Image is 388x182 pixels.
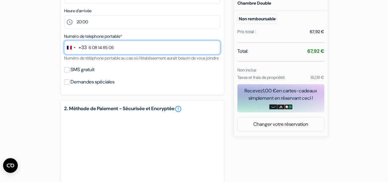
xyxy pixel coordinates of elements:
[237,75,285,80] small: Taxes et frais de propriété:
[64,33,122,40] label: Numéro de telephone portable
[79,44,87,51] div: +33
[71,78,114,86] label: Demandes spéciales
[71,65,94,74] label: SMS gratuit
[310,29,324,35] div: 67,92 €
[64,8,91,14] label: Heure d'arrivée
[64,105,220,113] h5: 2. Méthode de Paiement - Sécurisée et Encryptée
[237,48,248,55] span: Total:
[285,104,292,109] img: uber-uber-eats-card.png
[64,55,219,61] small: Numéro de téléphone portable au cas où l'établissement aurait besoin de vous joindre
[237,14,277,24] small: Non remboursable
[238,118,324,130] a: Changer votre réservation
[237,29,256,35] div: Prix total :
[3,158,18,173] button: Ouvrir le widget CMP
[310,75,324,80] small: 16,08 €
[237,67,256,73] small: Non inclus
[269,104,277,109] img: amazon-card-no-text.png
[277,104,285,109] img: adidas-card.png
[263,87,276,94] span: 1,00 €
[237,87,324,102] div: Recevez en cartes-cadeaux simplement en réservant ceci !
[64,41,87,54] button: Change country, selected France (+33)
[237,0,271,6] b: Chambre Double
[175,105,182,113] a: error_outline
[64,41,220,54] input: 6 12 34 56 78
[307,48,324,54] strong: 67,92 €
